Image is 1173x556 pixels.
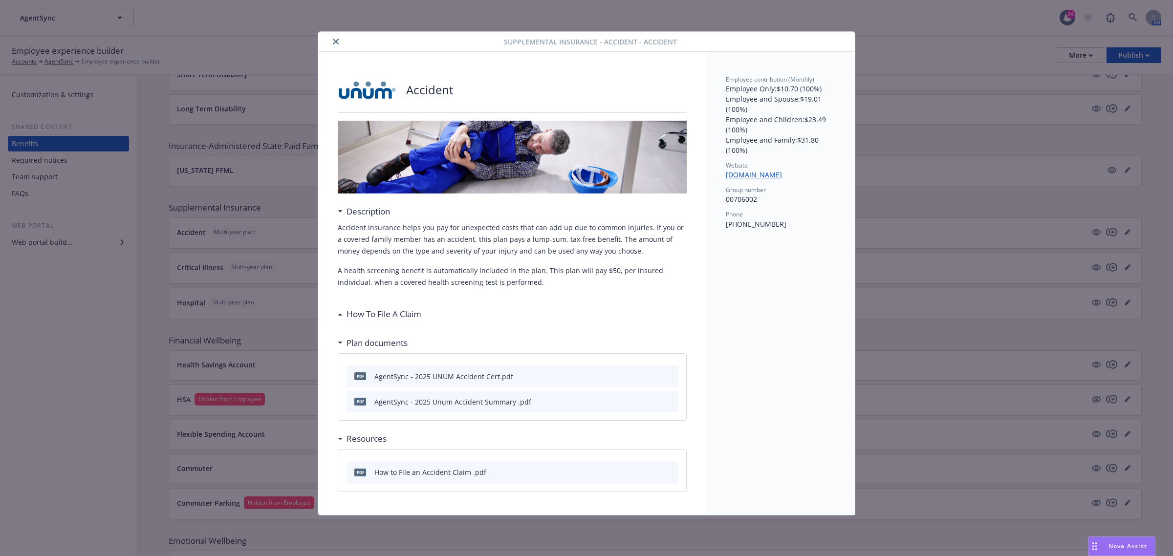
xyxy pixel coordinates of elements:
[374,371,513,382] div: AgentSync - 2025 UNUM Accident Cert.pdf
[726,94,835,114] p: Employee and Spouse : $19.01 (100%)
[374,467,486,477] div: How to File an Accident Claim .pdf
[650,371,658,382] button: download file
[338,75,396,105] img: UNUM
[726,84,835,94] p: Employee Only : $10.70 (100%)
[347,308,421,321] h3: How To File A Claim
[406,82,454,98] p: Accident
[330,36,342,47] button: close
[338,432,387,445] div: Resources
[726,194,835,204] p: 00706002
[347,432,387,445] h3: Resources
[347,205,390,218] h3: Description
[650,397,658,407] button: download file
[666,371,674,382] button: preview file
[374,397,531,407] div: AgentSync - 2025 Unum Accident Summary .pdf
[726,135,835,155] p: Employee and Family : $31.80 (100%)
[354,398,366,405] span: pdf
[354,469,366,476] span: pdf
[1108,542,1147,550] span: Nova Assist
[338,222,687,257] p: Accident insurance helps you pay for unexpected costs that can add up due to common injuries. If ...
[726,170,790,179] a: [DOMAIN_NAME]
[726,161,748,170] span: Website
[726,210,743,218] span: Phone
[338,205,390,218] div: Description
[726,75,814,84] span: Employee contribution (Monthly)
[504,37,677,47] span: Supplemental Insurance - Accident - Accident
[650,467,658,477] button: download file
[726,114,835,135] p: Employee and Children : $23.49 (100%)
[347,337,408,349] h3: Plan documents
[1088,536,1155,556] button: Nova Assist
[354,372,366,380] span: pdf
[1088,537,1101,556] div: Drag to move
[726,219,835,229] p: [PHONE_NUMBER]
[666,467,674,477] button: preview file
[338,265,687,288] p: A health screening benefit is automatically included in the plan. This plan will pay $50, per ins...
[338,337,408,349] div: Plan documents
[338,121,687,193] img: banner
[666,397,674,407] button: preview file
[338,308,421,321] div: How To File A Claim
[726,186,766,194] span: Group number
